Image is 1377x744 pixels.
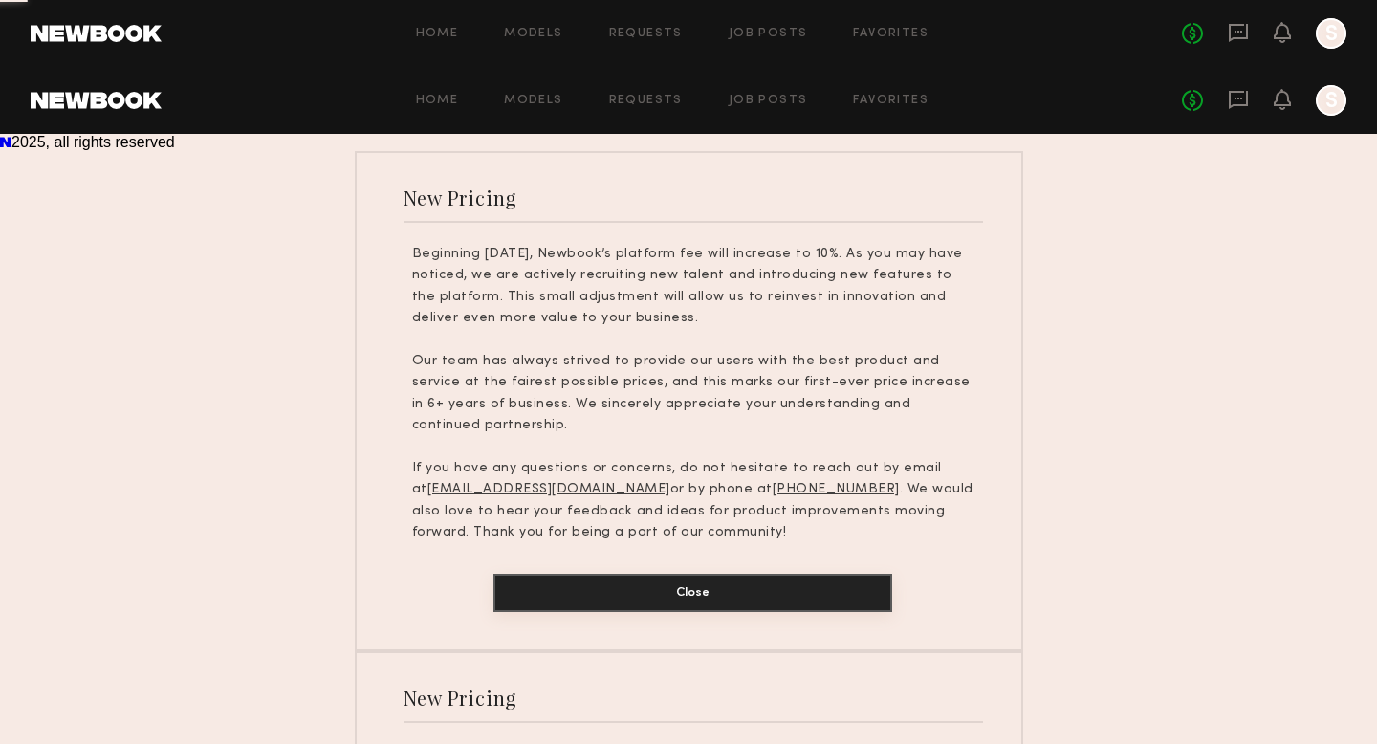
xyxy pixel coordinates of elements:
[729,95,808,107] a: Job Posts
[609,28,683,40] a: Requests
[493,574,892,612] button: Close
[412,351,974,437] p: Our team has always strived to provide our users with the best product and service at the fairest...
[504,95,562,107] a: Models
[412,458,974,544] p: If you have any questions or concerns, do not hesitate to reach out by email at or by phone at . ...
[427,483,670,495] u: [EMAIL_ADDRESS][DOMAIN_NAME]
[853,95,929,107] a: Favorites
[1316,85,1346,116] a: S
[609,95,683,107] a: Requests
[11,134,175,150] span: 2025, all rights reserved
[412,244,974,330] p: Beginning [DATE], Newbook’s platform fee will increase to 10%. As you may have noticed, we are ac...
[416,28,459,40] a: Home
[773,483,900,495] u: [PHONE_NUMBER]
[1316,18,1346,49] a: S
[404,685,517,711] div: New Pricing
[504,28,562,40] a: Models
[404,185,517,210] div: New Pricing
[729,28,808,40] a: Job Posts
[853,28,929,40] a: Favorites
[416,95,459,107] a: Home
